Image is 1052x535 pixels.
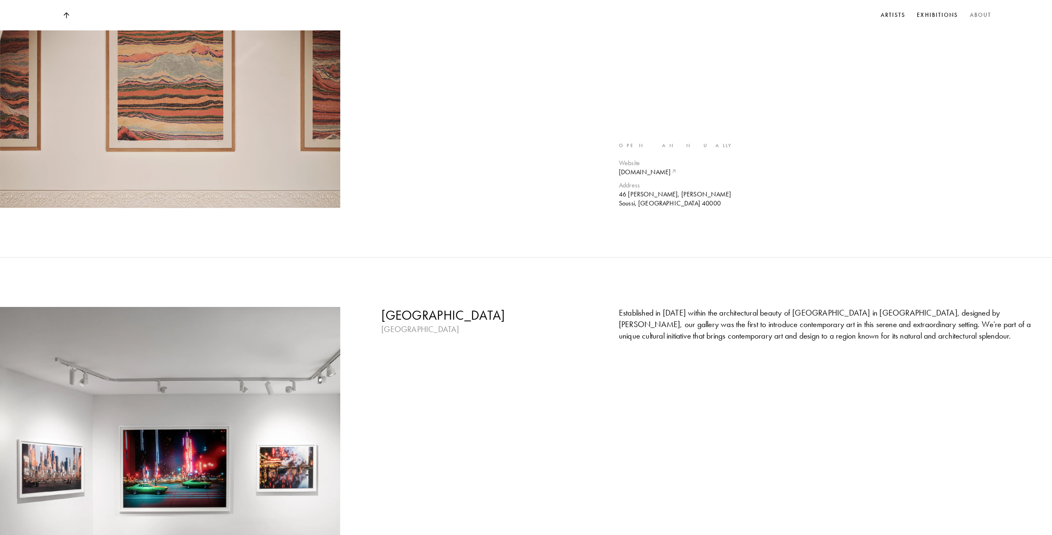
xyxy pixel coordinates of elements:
[63,12,69,18] img: Top
[619,159,640,167] span: Website
[672,168,677,173] img: link
[879,9,907,21] a: Artists
[619,199,1052,208] p: Soussi, [GEOGRAPHIC_DATA] 40000
[381,307,505,323] h3: [GEOGRAPHIC_DATA]
[619,141,1052,150] div: OPEN ANNUALLY
[968,9,993,21] a: About
[915,9,960,21] a: Exhibitions
[619,307,1052,341] div: Established in [DATE] within the architectural beauty of [GEOGRAPHIC_DATA] in [GEOGRAPHIC_DATA], ...
[619,181,640,189] span: Address
[619,190,1052,199] p: 46 [PERSON_NAME], [PERSON_NAME]
[619,168,1052,177] a: [DOMAIN_NAME]
[381,323,505,335] p: [GEOGRAPHIC_DATA]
